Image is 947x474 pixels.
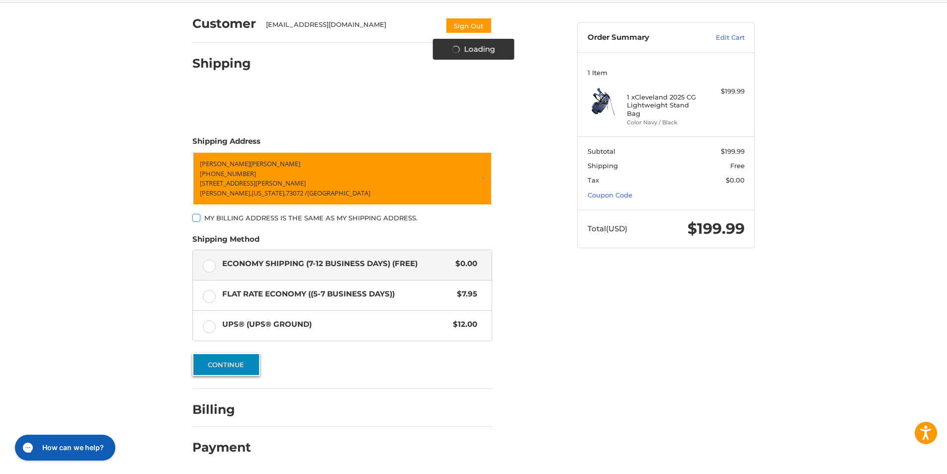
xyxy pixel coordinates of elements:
span: $7.95 [452,288,477,300]
span: [PERSON_NAME] [200,159,250,168]
span: [PERSON_NAME] [250,159,300,168]
legend: Shipping Method [192,234,259,250]
h3: Order Summary [588,33,694,43]
label: My billing address is the same as my shipping address. [192,214,492,222]
li: Color Navy / Black [627,118,703,127]
span: [STREET_ADDRESS][PERSON_NAME] [200,179,306,188]
h2: Billing [192,402,251,417]
a: Edit Cart [694,33,745,43]
span: Loading [464,44,495,55]
span: Subtotal [588,147,615,155]
span: Free [730,162,745,170]
div: [EMAIL_ADDRESS][DOMAIN_NAME] [266,20,436,34]
span: $199.99 [721,147,745,155]
span: [US_STATE], [252,188,286,197]
a: Enter or select a different address [192,152,492,205]
div: $199.99 [705,87,745,96]
span: [PERSON_NAME], [200,188,252,197]
span: $0.00 [450,258,477,270]
span: $199.99 [688,219,745,238]
span: Total (USD) [588,224,627,233]
a: Coupon Code [588,191,632,199]
h2: Payment [192,440,251,455]
span: Economy Shipping (7-12 Business Days) (Free) [222,258,451,270]
h2: Customer [192,16,256,31]
h4: 1 x Cleveland 2025 CG Lightweight Stand Bag [627,93,703,117]
legend: Shipping Address [192,136,260,152]
span: Tax [588,176,599,184]
span: [GEOGRAPHIC_DATA] [307,188,370,197]
span: UPS® (UPS® Ground) [222,319,448,330]
iframe: Gorgias live chat messenger [10,431,118,464]
span: Shipping [588,162,618,170]
h2: Shipping [192,56,251,71]
button: Sign Out [445,17,492,34]
button: Continue [192,353,260,376]
span: [PHONE_NUMBER] [200,169,256,178]
span: Flat Rate Economy ((5-7 Business Days)) [222,288,452,300]
span: $0.00 [726,176,745,184]
span: $12.00 [448,319,477,330]
h3: 1 Item [588,69,745,77]
span: 73072 / [286,188,307,197]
